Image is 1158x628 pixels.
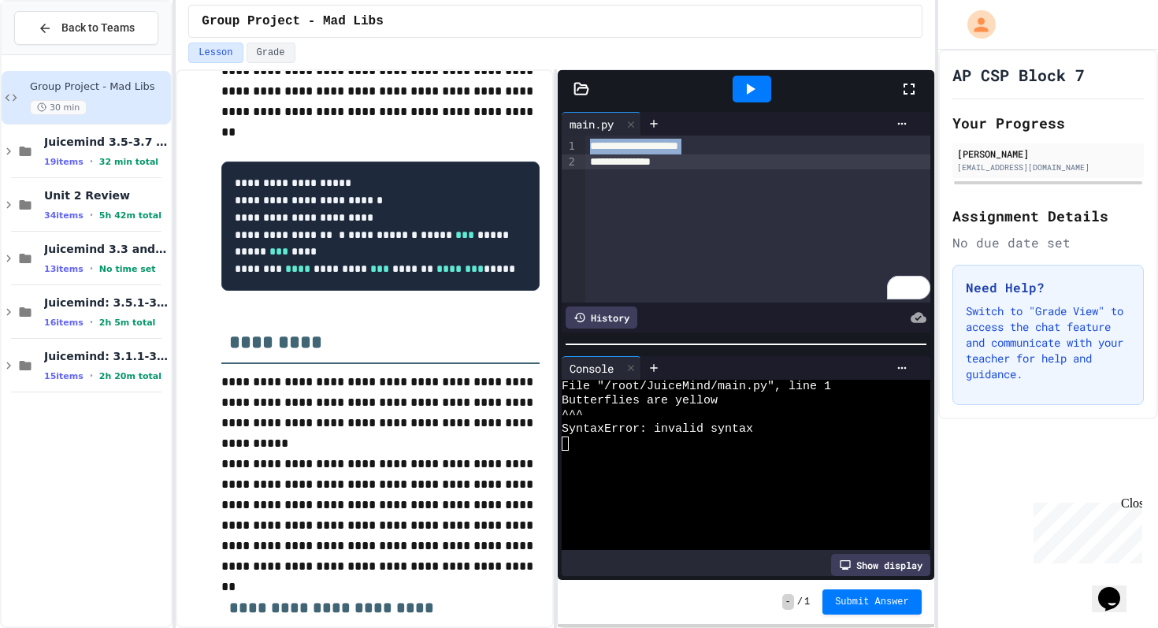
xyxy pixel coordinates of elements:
[44,157,84,167] span: 19 items
[951,6,1000,43] div: My Account
[90,262,93,275] span: •
[822,589,922,615] button: Submit Answer
[1027,496,1142,563] iframe: chat widget
[44,318,84,328] span: 16 items
[952,64,1085,86] h1: AP CSP Block 7
[44,188,168,203] span: Unit 2 Review
[952,112,1144,134] h2: Your Progress
[562,422,753,437] span: SyntaxError: invalid syntax
[44,242,168,256] span: Juicemind 3.3 and 3.4 Exercises
[562,408,583,422] span: ^^^
[188,43,243,63] button: Lesson
[44,295,168,310] span: Juicemind: 3.5.1-3.8.4
[585,136,930,303] div: To enrich screen reader interactions, please activate Accessibility in Grammarly extension settings
[90,316,93,329] span: •
[44,371,84,381] span: 15 items
[804,596,810,608] span: 1
[797,596,803,608] span: /
[44,135,168,149] span: Juicemind 3.5-3.7 Exercises
[952,233,1144,252] div: No due date set
[90,370,93,382] span: •
[562,380,831,394] span: File "/root/JuiceMind/main.py", line 1
[966,303,1130,382] p: Switch to "Grade View" to access the chat feature and communicate with your teacher for help and ...
[99,264,156,274] span: No time set
[99,157,158,167] span: 32 min total
[952,205,1144,227] h2: Assignment Details
[562,154,577,170] div: 2
[835,596,909,608] span: Submit Answer
[1092,565,1142,612] iframe: chat widget
[562,112,641,136] div: main.py
[6,6,109,100] div: Chat with us now!Close
[14,11,158,45] button: Back to Teams
[831,554,930,576] div: Show display
[782,594,794,610] span: -
[44,264,84,274] span: 13 items
[957,162,1139,173] div: [EMAIL_ADDRESS][DOMAIN_NAME]
[562,360,622,377] div: Console
[99,210,161,221] span: 5h 42m total
[44,210,84,221] span: 34 items
[202,12,383,31] span: Group Project - Mad Libs
[562,394,718,408] span: Butterflies are yellow
[966,278,1130,297] h3: Need Help?
[562,116,622,132] div: main.py
[566,307,637,329] div: History
[99,371,161,381] span: 2h 20m total
[957,147,1139,161] div: [PERSON_NAME]
[562,139,577,154] div: 1
[90,155,93,168] span: •
[99,318,156,328] span: 2h 5m total
[90,209,93,221] span: •
[247,43,295,63] button: Grade
[30,80,168,94] span: Group Project - Mad Libs
[562,356,641,380] div: Console
[61,20,135,36] span: Back to Teams
[30,100,87,115] span: 30 min
[44,349,168,363] span: Juicemind: 3.1.1-3.4.4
